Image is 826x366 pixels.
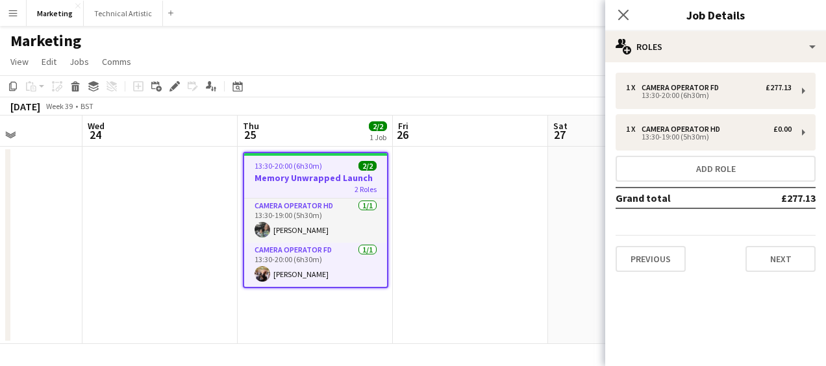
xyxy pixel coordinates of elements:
span: Thu [243,120,259,132]
div: Roles [605,31,826,62]
span: 27 [551,127,568,142]
td: £277.13 [738,188,816,208]
app-card-role: Camera Operator FD1/113:30-20:00 (6h30m)[PERSON_NAME] [244,243,387,287]
a: Edit [36,53,62,70]
a: Comms [97,53,136,70]
div: Camera Operator HD [642,125,725,134]
a: Jobs [64,53,94,70]
div: 1 x [626,83,642,92]
span: 2 Roles [355,184,377,194]
div: 13:30-20:00 (6h30m) [626,92,792,99]
div: BST [81,101,94,111]
div: £277.13 [766,83,792,92]
span: Fri [398,120,408,132]
h3: Job Details [605,6,826,23]
button: Add role [616,156,816,182]
span: Edit [42,56,56,67]
span: 2/2 [358,161,377,171]
span: Sat [553,120,568,132]
button: Marketing [27,1,84,26]
button: Technical Artistic [84,1,163,26]
div: £0.00 [773,125,792,134]
div: 13:30-19:00 (5h30m) [626,134,792,140]
span: Comms [102,56,131,67]
span: 13:30-20:00 (6h30m) [255,161,322,171]
div: 1 Job [369,132,386,142]
td: Grand total [616,188,738,208]
button: Previous [616,246,686,272]
div: 1 x [626,125,642,134]
span: Jobs [69,56,89,67]
span: Wed [88,120,105,132]
app-job-card: 13:30-20:00 (6h30m)2/2Memory Unwrapped Launch2 RolesCamera Operator HD1/113:30-19:00 (5h30m)[PERS... [243,152,388,288]
span: 25 [241,127,259,142]
div: Camera Operator FD [642,83,724,92]
a: View [5,53,34,70]
h3: Memory Unwrapped Launch [244,172,387,184]
span: Week 39 [43,101,75,111]
app-card-role: Camera Operator HD1/113:30-19:00 (5h30m)[PERSON_NAME] [244,199,387,243]
span: 24 [86,127,105,142]
span: View [10,56,29,67]
h1: Marketing [10,31,81,51]
div: [DATE] [10,100,40,113]
button: Next [745,246,816,272]
span: 2/2 [369,121,387,131]
span: 26 [396,127,408,142]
